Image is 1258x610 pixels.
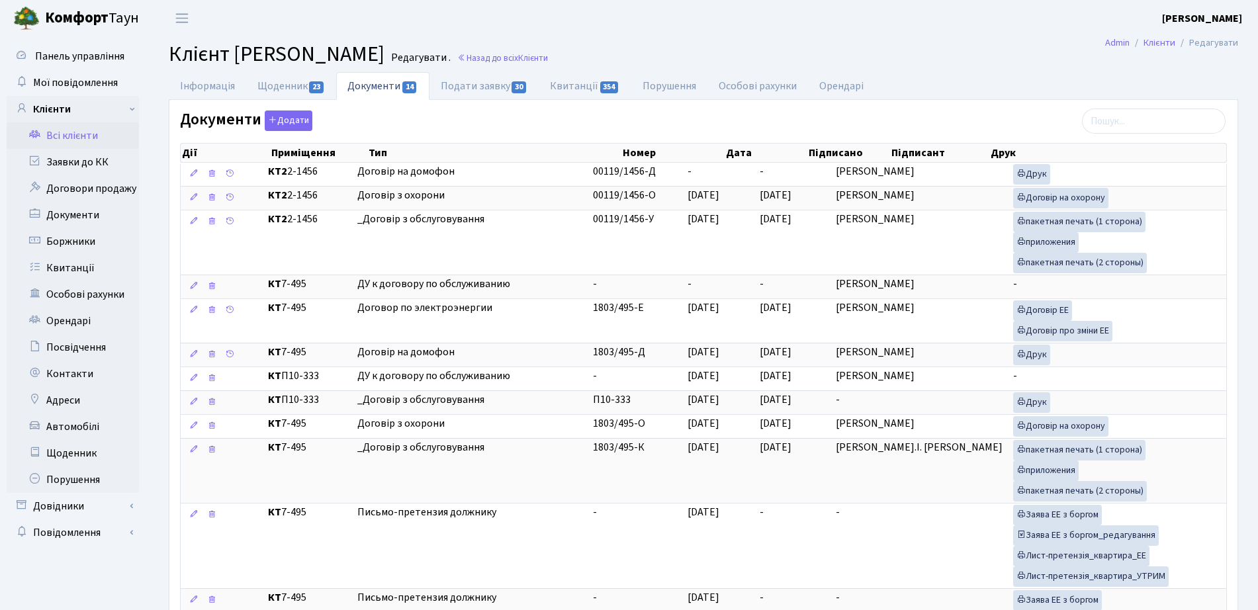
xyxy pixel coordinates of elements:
span: 7-495 [268,277,347,292]
a: Друк [1013,392,1050,413]
span: 7-495 [268,300,347,316]
span: - [760,590,764,605]
b: КТ [268,345,281,359]
a: Посвідчення [7,334,139,361]
a: Документи [7,202,139,228]
b: КТ [268,440,281,455]
span: - [1013,277,1017,291]
span: 7-495 [268,416,347,431]
span: Клієнти [518,52,548,64]
b: Комфорт [45,7,109,28]
button: Документи [265,110,312,131]
span: [DATE] [760,392,791,407]
a: Автомобілі [7,414,139,440]
span: - [688,277,692,291]
span: - [593,369,597,383]
a: Договір на охорону [1013,188,1108,208]
span: Клієнт [PERSON_NAME] [169,39,384,69]
span: [DATE] [688,369,719,383]
b: КТ [268,505,281,519]
button: Переключити навігацію [165,7,199,29]
span: [PERSON_NAME] [836,212,915,226]
span: 7-495 [268,505,347,520]
span: - [1013,369,1017,383]
span: Договір з охорони [357,188,582,203]
span: 14 [402,81,417,93]
span: [DATE] [760,212,791,226]
th: Підписано [807,144,890,162]
b: КТ [268,369,281,383]
span: [DATE] [760,345,791,359]
a: Договір на охорону [1013,416,1108,437]
a: Квитанції [7,255,139,281]
span: 1803/495-О [593,416,645,431]
a: пакетная печать (2 стороны) [1013,481,1147,501]
small: Редагувати . [388,52,451,64]
span: 00119/1456-О [593,188,656,202]
span: [DATE] [688,416,719,431]
span: [DATE] [688,440,719,455]
span: [PERSON_NAME] [836,277,915,291]
span: [DATE] [688,345,719,359]
span: 2-1456 [268,164,347,179]
span: 7-495 [268,440,347,455]
a: Admin [1105,36,1130,50]
th: Підписант [890,144,989,162]
a: Договори продажу [7,175,139,202]
span: ДУ к договору по обслуживанию [357,277,582,292]
span: [DATE] [688,212,719,226]
span: - [836,505,840,519]
a: пакетная печать (2 стороны) [1013,253,1147,273]
span: [PERSON_NAME] [836,345,915,359]
span: 30 [512,81,526,93]
a: Клієнти [1144,36,1175,50]
a: Повідомлення [7,519,139,546]
span: 00119/1456-У [593,212,654,226]
a: Щоденник [246,72,336,100]
span: - [593,505,597,519]
span: Панель управління [35,49,124,64]
span: [DATE] [760,416,791,431]
a: Порушення [7,466,139,493]
a: Лист-претензія_квартира_УТРИМ [1013,566,1169,587]
a: Орендарі [7,308,139,334]
b: КТ [268,416,281,431]
span: [DATE] [688,505,719,519]
span: [PERSON_NAME].І. [PERSON_NAME] [836,440,1003,455]
b: КТ [268,392,281,407]
a: Клієнти [7,96,139,122]
a: Порушення [631,72,707,100]
a: Довідники [7,493,139,519]
label: Документи [180,110,312,131]
span: [DATE] [760,440,791,455]
b: КТ [268,300,281,315]
a: пакетная печать (1 сторона) [1013,212,1146,232]
span: П10-333 [268,392,347,408]
span: - [760,505,764,519]
a: Додати [261,109,312,132]
span: 1803/495-К [593,440,645,455]
span: Договір на домофон [357,164,582,179]
span: [DATE] [760,369,791,383]
a: Особові рахунки [707,72,808,100]
span: - [836,392,840,407]
span: _Договір з обслуговування [357,392,582,408]
span: ДУ к договору по обслуживанию [357,369,582,384]
a: Мої повідомлення [7,69,139,96]
span: [DATE] [688,300,719,315]
b: [PERSON_NAME] [1162,11,1242,26]
span: 1803/495-Е [593,300,644,315]
th: Дії [181,144,270,162]
a: Заява ЕЕ з боргом [1013,505,1102,525]
li: Редагувати [1175,36,1238,50]
a: Договір про зміни ЕЕ [1013,321,1112,341]
span: 1803/495-Д [593,345,645,359]
span: П10-333 [268,369,347,384]
span: 7-495 [268,590,347,605]
th: Друк [989,144,1226,162]
span: [DATE] [760,300,791,315]
a: приложения [1013,460,1079,481]
span: [PERSON_NAME] [836,369,915,383]
span: - [836,590,840,605]
a: Подати заявку [429,72,539,100]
